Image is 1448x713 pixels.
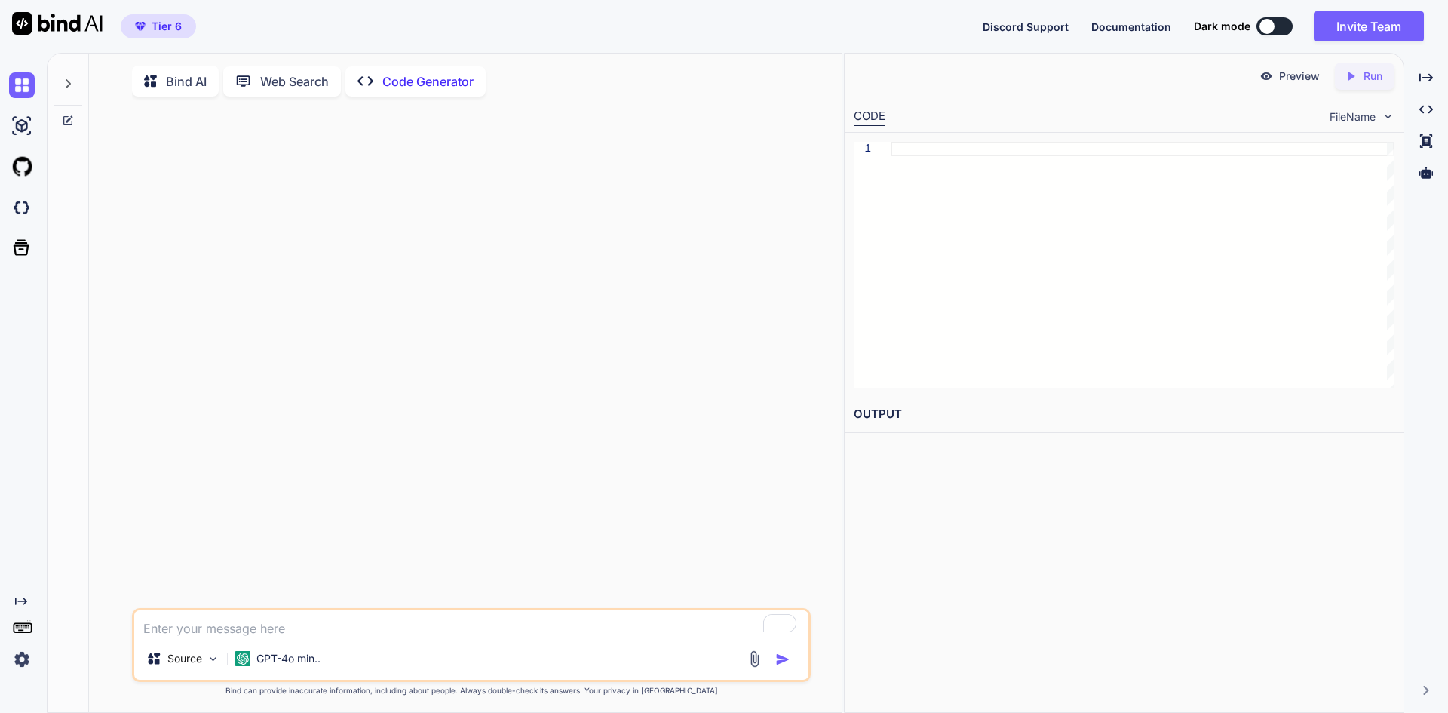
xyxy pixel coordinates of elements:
[256,651,321,666] p: GPT-4o min..
[854,108,885,126] div: CODE
[1330,109,1376,124] span: FileName
[12,12,103,35] img: Bind AI
[152,19,182,34] span: Tier 6
[9,154,35,180] img: githubLight
[746,650,763,668] img: attachment
[166,72,207,91] p: Bind AI
[1364,69,1382,84] p: Run
[132,685,811,696] p: Bind can provide inaccurate information, including about people. Always double-check its answers....
[9,647,35,672] img: settings
[9,195,35,220] img: darkCloudIdeIcon
[167,651,202,666] p: Source
[983,20,1069,33] span: Discord Support
[775,652,790,667] img: icon
[1194,19,1250,34] span: Dark mode
[1279,69,1320,84] p: Preview
[1382,110,1394,123] img: chevron down
[1259,69,1273,83] img: preview
[135,22,146,31] img: premium
[134,610,808,638] textarea: To enrich screen reader interactions, please activate Accessibility in Grammarly extension settings
[121,14,196,38] button: premiumTier 6
[9,113,35,139] img: ai-studio
[235,651,250,666] img: GPT-4o mini
[260,72,329,91] p: Web Search
[845,397,1404,432] h2: OUTPUT
[382,72,474,91] p: Code Generator
[1091,20,1171,33] span: Documentation
[1091,19,1171,35] button: Documentation
[983,19,1069,35] button: Discord Support
[9,72,35,98] img: chat
[1314,11,1424,41] button: Invite Team
[207,653,219,665] img: Pick Models
[854,142,871,156] div: 1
